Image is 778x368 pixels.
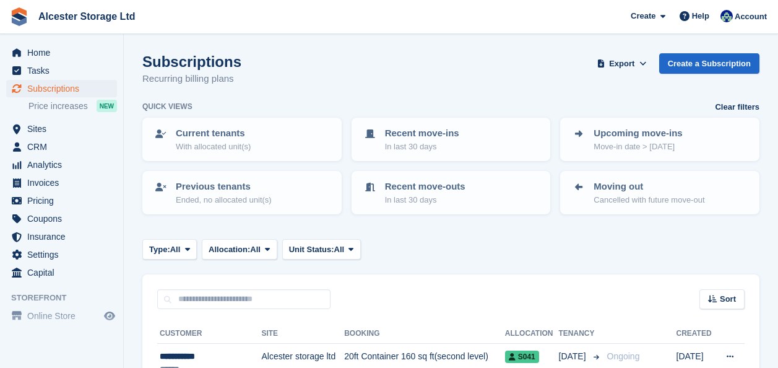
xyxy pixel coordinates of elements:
span: Price increases [28,100,88,112]
a: menu [6,246,117,263]
div: NEW [97,100,117,112]
span: Allocation: [209,243,250,256]
th: Customer [157,324,261,344]
span: All [334,243,345,256]
a: menu [6,138,117,156]
span: Type: [149,243,170,256]
span: Help [692,10,709,22]
span: Online Store [27,307,102,325]
span: Insurance [27,228,102,245]
p: Upcoming move-ins [594,126,682,141]
a: menu [6,307,117,325]
span: Create [631,10,655,22]
a: menu [6,174,117,191]
a: Alcester Storage Ltd [33,6,140,27]
a: menu [6,44,117,61]
th: Booking [344,324,505,344]
span: S041 [505,351,539,363]
span: Tasks [27,62,102,79]
p: Move-in date > [DATE] [594,141,682,153]
p: Recent move-outs [385,180,465,194]
a: Price increases NEW [28,99,117,113]
th: Created [676,324,716,344]
img: stora-icon-8386f47178a22dfd0bd8f6a31ec36ba5ce8667c1dd55bd0f319d3a0aa187defe.svg [10,7,28,26]
a: menu [6,80,117,97]
th: Site [261,324,344,344]
span: Coupons [27,210,102,227]
span: Account [735,11,767,23]
span: Pricing [27,192,102,209]
button: Allocation: All [202,239,277,260]
p: Cancelled with future move-out [594,194,704,206]
a: Upcoming move-ins Move-in date > [DATE] [561,119,758,160]
h6: Quick views [142,101,192,112]
span: [DATE] [559,350,589,363]
a: menu [6,192,117,209]
span: Analytics [27,156,102,173]
a: Previous tenants Ended, no allocated unit(s) [144,172,340,213]
span: Settings [27,246,102,263]
img: Marcus Drust [720,10,733,22]
a: Create a Subscription [659,53,759,74]
a: Preview store [102,309,117,323]
p: Previous tenants [176,180,272,194]
a: menu [6,156,117,173]
p: Moving out [594,180,704,194]
span: Storefront [11,292,123,304]
span: Subscriptions [27,80,102,97]
span: Invoices [27,174,102,191]
span: Home [27,44,102,61]
p: In last 30 days [385,194,465,206]
p: Current tenants [176,126,251,141]
p: Recurring billing plans [142,72,241,86]
button: Type: All [142,239,197,260]
span: Ongoing [607,351,640,361]
a: menu [6,120,117,138]
span: Export [609,58,634,70]
span: CRM [27,138,102,156]
span: All [170,243,181,256]
a: Recent move-outs In last 30 days [353,172,550,213]
span: Capital [27,264,102,281]
p: Recent move-ins [385,126,459,141]
a: Recent move-ins In last 30 days [353,119,550,160]
a: Clear filters [715,101,759,113]
h1: Subscriptions [142,53,241,70]
a: menu [6,228,117,245]
a: menu [6,264,117,281]
a: Current tenants With allocated unit(s) [144,119,340,160]
th: Tenancy [559,324,602,344]
a: Moving out Cancelled with future move-out [561,172,758,213]
p: In last 30 days [385,141,459,153]
span: Unit Status: [289,243,334,256]
p: Ended, no allocated unit(s) [176,194,272,206]
p: With allocated unit(s) [176,141,251,153]
span: Sites [27,120,102,138]
button: Export [595,53,649,74]
button: Unit Status: All [282,239,361,260]
span: Sort [720,293,736,305]
span: All [250,243,261,256]
a: menu [6,62,117,79]
a: menu [6,210,117,227]
th: Allocation [505,324,559,344]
